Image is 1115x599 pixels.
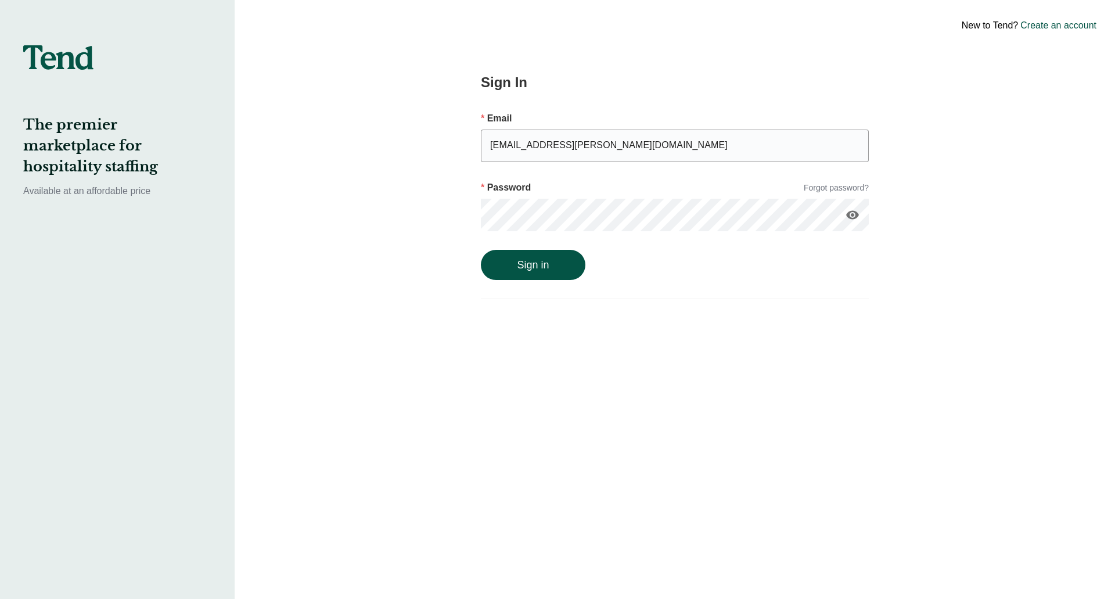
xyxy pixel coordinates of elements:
[804,182,869,194] a: Forgot password?
[846,208,859,222] i: visibility
[23,184,211,198] p: Available at an affordable price
[23,45,93,70] img: tend-logo
[481,72,869,93] h2: Sign In
[481,181,531,195] p: Password
[1020,19,1096,33] a: Create an account
[481,250,585,280] button: Sign in
[23,114,211,177] h2: The premier marketplace for hospitality staffing
[481,112,869,125] p: Email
